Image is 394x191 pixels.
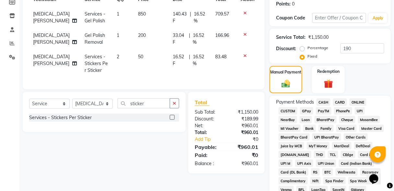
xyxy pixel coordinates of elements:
[279,160,293,167] span: UPI M
[85,11,105,24] span: Services - Gel Polish
[226,116,263,122] div: ₹189.99
[312,133,341,141] span: UPI BharatPay
[317,69,340,74] label: Redemption
[317,98,330,106] span: CASH
[190,151,226,159] div: Paid:
[328,151,338,158] span: TCL
[117,32,120,38] span: 1
[300,116,312,123] span: Loan
[33,11,70,24] span: [MEDICAL_DATA][PERSON_NAME]
[190,11,191,24] span: |
[312,13,366,23] input: Enter Offer / Coupon Code
[118,98,170,108] input: Search or Scan
[276,15,312,21] div: Coupon Code
[276,45,296,52] div: Discount:
[315,116,337,123] span: BharatPay
[295,160,313,167] span: UPI Axis
[333,98,347,106] span: CARD
[193,53,208,67] span: 16.52 %
[29,114,92,121] div: Services - Stickers Per Sticker
[138,11,146,17] span: 850
[334,107,353,115] span: PhonePe
[279,116,297,123] span: NearBuy
[226,151,263,159] div: ₹0
[233,136,263,143] div: ₹0
[311,168,320,176] span: RS
[215,32,229,38] span: 166.96
[336,125,357,132] span: Visa Card
[316,107,331,115] span: PayTM
[300,107,313,115] span: GPay
[195,99,210,106] span: Total
[321,78,336,90] img: _gift.svg
[279,177,308,185] span: Complimentary
[226,129,263,136] div: ₹960.01
[307,142,330,150] span: MyT Money
[279,168,308,176] span: Card (DL Bank)
[322,168,333,176] span: BTC
[190,136,233,143] a: Add Tip
[336,168,358,176] span: Wellnessta
[355,107,365,115] span: UPI
[307,53,317,59] label: Fixed
[215,54,227,60] span: 83.48
[354,142,373,150] span: DefiDeal
[194,11,208,24] span: 16.52 %
[314,151,325,158] span: THD
[271,69,302,75] label: Manual Payment
[292,1,295,7] div: 0
[276,1,291,7] div: Points:
[189,32,190,46] span: |
[226,109,263,116] div: ₹1,150.00
[117,54,120,60] span: 2
[339,116,356,123] span: Cheque
[85,32,105,45] span: Gel Polish Removal
[360,168,381,176] span: Razorpay
[323,177,346,185] span: Spa Finder
[359,125,384,132] span: Master Card
[193,32,208,46] span: 16.52 %
[33,54,70,66] span: [MEDICAL_DATA][PERSON_NAME]
[279,142,304,150] span: Juice by MCB
[310,177,321,185] span: Nift
[279,151,311,158] span: [DOMAIN_NAME]
[341,151,356,158] span: CEdge
[316,160,336,167] span: UPI Union
[215,11,229,17] span: 709.57
[332,142,352,150] span: MariDeal
[339,160,375,167] span: Card (Indian Bank)
[226,160,263,167] div: ₹960.01
[190,143,226,151] div: Payable:
[138,54,144,60] span: 50
[369,13,387,23] button: Apply
[344,133,368,141] span: Other Cards
[279,107,297,115] span: CUSTOM
[319,125,334,132] span: Family
[358,151,374,158] span: Card M
[279,79,293,89] img: _cash.svg
[190,122,226,129] div: Net:
[173,32,186,46] span: 33.04 F
[226,122,263,129] div: ₹960.01
[308,34,329,41] div: ₹1,150.00
[358,116,380,123] span: MosamBee
[279,125,301,132] span: MI Voucher
[190,160,226,167] div: Balance :
[276,99,314,106] span: Payment Methods
[138,32,146,38] span: 200
[190,109,226,116] div: Sub Total:
[350,98,366,106] span: ONLINE
[190,129,226,136] div: Total:
[117,11,120,17] span: 1
[367,165,388,185] iframe: chat widget
[276,34,306,41] div: Service Total:
[226,143,263,151] div: ₹960.01
[173,53,186,67] span: 16.52 F
[279,133,310,141] span: BharatPay Card
[85,54,108,73] span: Services - Stickers Per Sticker
[190,116,226,122] div: Discount:
[307,45,328,51] label: Percentage
[303,125,316,132] span: Bank
[189,53,190,67] span: |
[348,177,370,185] span: Spa Week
